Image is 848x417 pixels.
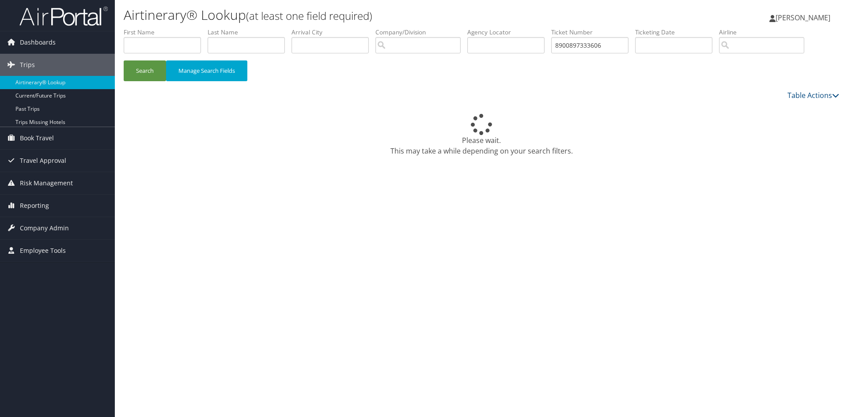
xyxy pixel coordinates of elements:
span: Reporting [20,195,49,217]
button: Manage Search Fields [166,60,247,81]
img: airportal-logo.png [19,6,108,26]
span: Employee Tools [20,240,66,262]
span: Company Admin [20,217,69,239]
span: [PERSON_NAME] [776,13,830,23]
label: Last Name [208,28,291,37]
a: [PERSON_NAME] [769,4,839,31]
h1: Airtinerary® Lookup [124,6,601,24]
small: (at least one field required) [246,8,372,23]
button: Search [124,60,166,81]
label: Arrival City [291,28,375,37]
label: First Name [124,28,208,37]
span: Travel Approval [20,150,66,172]
label: Company/Division [375,28,467,37]
a: Table Actions [787,90,839,100]
label: Ticketing Date [635,28,719,37]
label: Ticket Number [551,28,635,37]
span: Risk Management [20,172,73,194]
div: Please wait. This may take a while depending on your search filters. [124,114,839,156]
label: Airline [719,28,811,37]
span: Trips [20,54,35,76]
span: Dashboards [20,31,56,53]
label: Agency Locator [467,28,551,37]
span: Book Travel [20,127,54,149]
